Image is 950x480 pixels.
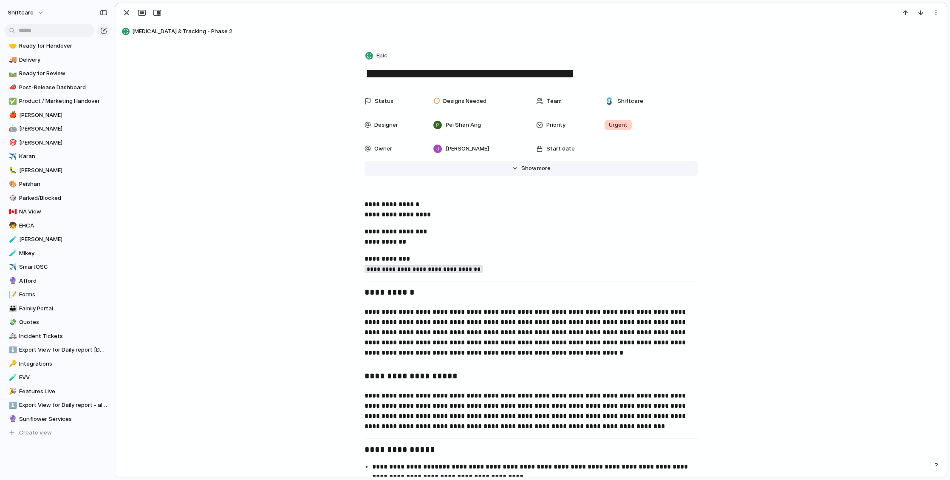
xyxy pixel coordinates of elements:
[4,81,110,94] a: 📣Post-Release Dashboard
[4,6,48,20] button: shiftcare
[4,344,110,356] a: ⬇️Export View for Daily report [DATE]
[9,290,15,300] div: 📝
[4,136,110,149] div: 🎯[PERSON_NAME]
[4,261,110,273] a: ✈️SmartOSC
[4,316,110,329] a: 💸Quotes
[19,346,107,354] span: Export View for Daily report [DATE]
[19,125,107,133] span: [PERSON_NAME]
[9,262,15,272] div: ✈️
[521,164,537,173] span: Show
[9,41,15,51] div: 🤝
[8,9,34,17] span: shiftcare
[8,125,16,133] button: 🤖
[537,164,551,173] span: more
[8,263,16,271] button: ✈️
[19,415,107,423] span: Sunflower Services
[19,139,107,147] span: [PERSON_NAME]
[8,290,16,299] button: 📝
[4,54,110,66] a: 🚚Delivery
[365,161,698,176] button: Showmore
[9,124,15,134] div: 🤖
[4,205,110,218] a: 🇨🇦NA View
[4,399,110,412] a: ⬇️Export View for Daily report - all other days
[376,51,387,60] span: Epic
[8,318,16,327] button: 💸
[375,97,393,105] span: Status
[546,145,575,153] span: Start date
[4,371,110,384] a: 🧪EVV
[19,318,107,327] span: Quotes
[132,27,943,36] span: [MEDICAL_DATA] & Tracking - Phase 2
[609,121,628,129] span: Urgent
[8,97,16,105] button: ✅
[4,247,110,260] a: 🧪Mikey
[374,121,398,129] span: Designer
[9,304,15,313] div: 👪
[119,25,943,38] button: [MEDICAL_DATA] & Tracking - Phase 2
[8,222,16,230] button: 🧒
[8,277,16,285] button: 🔮
[8,249,16,258] button: 🧪
[8,373,16,382] button: 🧪
[8,207,16,216] button: 🇨🇦
[4,358,110,370] div: 🔑Integrations
[19,249,107,258] span: Mikey
[8,194,16,202] button: 🎲
[4,275,110,287] a: 🔮Afford
[374,145,392,153] span: Owner
[9,165,15,175] div: 🐛
[19,83,107,92] span: Post-Release Dashboard
[8,415,16,423] button: 🔮
[4,67,110,80] a: 🛤️Ready for Review
[19,56,107,64] span: Delivery
[546,121,565,129] span: Priority
[8,111,16,119] button: 🍎
[19,290,107,299] span: Forms
[4,385,110,398] a: 🎉Features Live
[4,426,110,439] button: Create view
[9,138,15,148] div: 🎯
[8,332,16,341] button: 🚑
[4,233,110,246] a: 🧪[PERSON_NAME]
[9,345,15,355] div: ⬇️
[19,332,107,341] span: Incident Tickets
[19,360,107,368] span: Integrations
[4,164,110,177] a: 🐛[PERSON_NAME]
[4,40,110,52] a: 🤝Ready for Handover
[19,166,107,175] span: [PERSON_NAME]
[4,288,110,301] a: 📝Forms
[19,194,107,202] span: Parked/Blocked
[8,387,16,396] button: 🎉
[8,401,16,409] button: ⬇️
[19,42,107,50] span: Ready for Handover
[8,42,16,50] button: 🤝
[9,97,15,106] div: ✅
[8,83,16,92] button: 📣
[9,359,15,369] div: 🔑
[19,263,107,271] span: SmartOSC
[4,192,110,204] div: 🎲Parked/Blocked
[4,95,110,108] a: ✅Product / Marketing Handover
[19,387,107,396] span: Features Live
[4,330,110,343] div: 🚑Incident Tickets
[4,219,110,232] a: 🧒EHCA
[9,152,15,162] div: ✈️
[4,178,110,190] div: 🎨Peishan
[9,221,15,230] div: 🧒
[4,122,110,135] div: 🤖[PERSON_NAME]
[8,304,16,313] button: 👪
[19,429,52,437] span: Create view
[4,302,110,315] a: 👪Family Portal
